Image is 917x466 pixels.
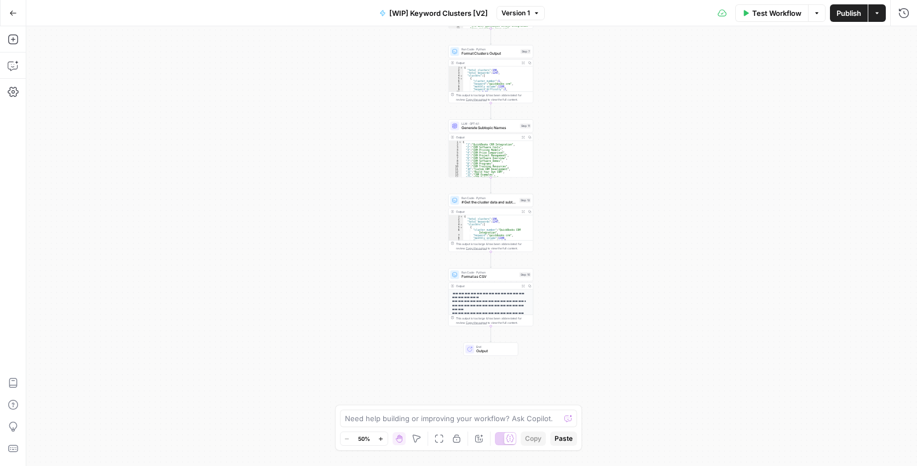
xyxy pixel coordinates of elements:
[449,162,462,165] div: 9
[456,242,531,251] div: This output is too large & has been abbreviated for review. to view the full content.
[456,135,518,139] div: Output
[460,74,463,77] span: Toggle code folding, rows 4 through 1490
[449,91,464,94] div: 10
[462,200,517,205] span: # Get the cluster data and subtopic names clusters_data = step_7['output'] subtopic_names = step_...
[460,223,463,226] span: Toggle code folding, rows 4 through 1490
[449,226,464,229] div: 5
[449,218,464,220] div: 2
[449,149,462,152] div: 4
[449,176,462,179] div: 14
[449,215,464,218] div: 1
[449,154,462,157] div: 6
[449,77,464,80] div: 5
[449,25,464,27] div: 12
[521,49,531,54] div: Step 7
[462,196,517,200] span: Run Code · Python
[462,51,518,56] span: Format Clusters Output
[456,284,518,288] div: Output
[460,66,463,69] span: Toggle code folding, rows 1 through 1491
[449,83,464,85] div: 7
[520,198,531,203] div: Step 12
[462,47,518,51] span: Run Code · Python
[449,168,462,171] div: 11
[448,194,533,252] div: Run Code · Python# Get the cluster data and subtopic names clusters_data = step_7['output'] subto...
[449,152,462,154] div: 5
[449,69,464,72] div: 2
[449,171,462,173] div: 12
[490,103,492,119] g: Edge from step_7 to step_11
[462,125,518,131] span: Generate Subtopic Names
[752,8,801,19] span: Test Workflow
[449,237,464,240] div: 8
[520,124,531,129] div: Step 11
[490,177,492,193] g: Edge from step_11 to step_12
[520,272,531,277] div: Step 10
[456,209,518,214] div: Output
[476,348,514,354] span: Output
[555,434,573,444] span: Paste
[466,247,487,250] span: Copy the output
[449,234,464,237] div: 7
[449,143,462,146] div: 2
[460,215,463,218] span: Toggle code folding, rows 1 through 1491
[459,141,462,143] span: Toggle code folding, rows 1 through 108
[525,434,541,444] span: Copy
[449,173,462,176] div: 13
[389,8,488,19] span: [WIP] Keyword Clusters [V2]
[466,98,487,101] span: Copy the output
[449,80,464,83] div: 6
[466,321,487,324] span: Copy the output
[449,223,464,226] div: 4
[448,342,533,356] div: EndOutput
[501,8,530,18] span: Version 1
[449,146,462,149] div: 3
[449,160,462,162] div: 8
[456,316,531,325] div: This output is too large & has been abbreviated for review. to view the full content.
[735,4,808,22] button: Test Workflow
[460,77,463,80] span: Toggle code folding, rows 5 through 13
[497,6,545,20] button: Version 1
[462,270,517,275] span: Run Code · Python
[449,220,464,223] div: 3
[490,326,492,342] g: Edge from step_10 to end
[456,93,531,102] div: This output is too large & has been abbreviated for review. to view the full content.
[449,85,464,88] div: 8
[830,4,868,22] button: Publish
[550,432,577,446] button: Paste
[449,74,464,77] div: 4
[449,66,464,69] div: 1
[449,141,462,143] div: 1
[449,27,464,30] div: 13
[490,28,492,44] g: Edge from step_9 to step_7
[449,88,464,91] div: 9
[462,121,518,126] span: LLM · GPT-4.1
[449,229,464,234] div: 6
[449,165,462,168] div: 10
[462,274,517,279] span: Format as CSV
[490,252,492,267] g: Edge from step_12 to step_10
[448,119,533,177] div: LLM · GPT-4.1Generate Subtopic NamesStep 11Output{ "1":"QuickBooks CRM Integration", "2":"CRM Sof...
[448,45,533,103] div: Run Code · PythonFormat Clusters OutputStep 7Output{ "total_clusters":106, "total_keywords":1247,...
[476,345,514,349] span: End
[449,157,462,160] div: 7
[449,240,464,242] div: 9
[837,8,861,19] span: Publish
[521,432,546,446] button: Copy
[456,61,518,65] div: Output
[373,4,494,22] button: [WIP] Keyword Clusters [V2]
[358,434,370,443] span: 50%
[460,226,463,229] span: Toggle code folding, rows 5 through 13
[449,72,464,74] div: 3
